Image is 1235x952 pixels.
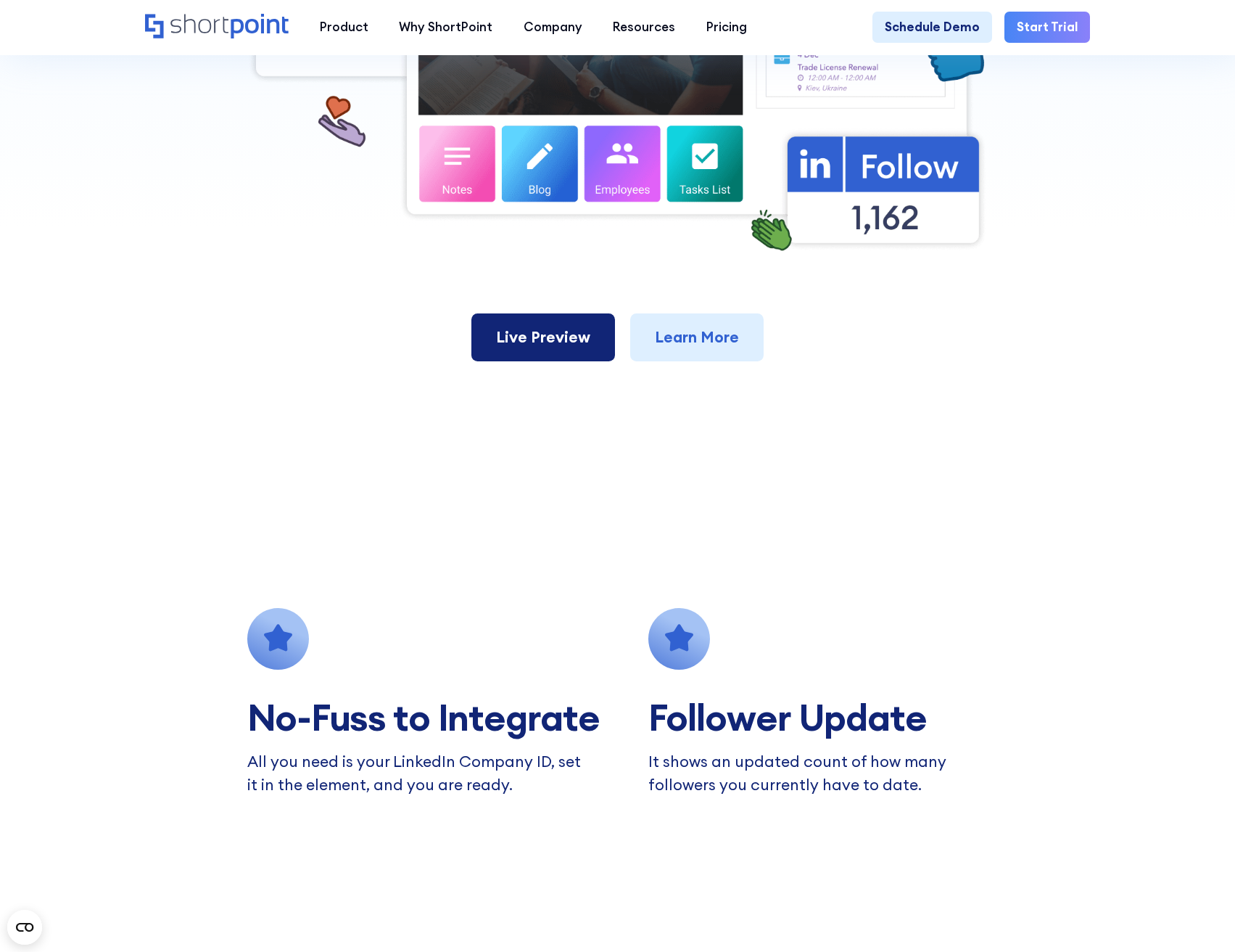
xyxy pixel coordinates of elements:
a: Live Preview [471,313,615,361]
a: Learn More [630,313,764,361]
iframe: Chat Widget [1162,882,1235,952]
div: Pricing [706,18,747,37]
h2: Follower Update [648,697,1025,738]
a: Resources [598,12,691,43]
button: Open CMP widget [7,910,42,945]
a: Why ShortPoint [384,12,508,43]
div: Company [524,18,582,37]
a: Schedule Demo [872,12,992,43]
p: All you need is your LinkedIn Company ID, set it in the element, and you are ready. [247,750,587,797]
a: Start Trial [1004,12,1090,43]
p: It shows an updated count of how many followers you currently have to date. [648,750,988,797]
a: Product [304,12,384,43]
a: Pricing [691,12,763,43]
div: Product [320,18,368,37]
a: Company [508,12,598,43]
a: Home [145,14,289,41]
div: Why ShortPoint [399,18,492,37]
div: Resources [613,18,675,37]
h2: No-Fuss to Integrate [247,697,624,738]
